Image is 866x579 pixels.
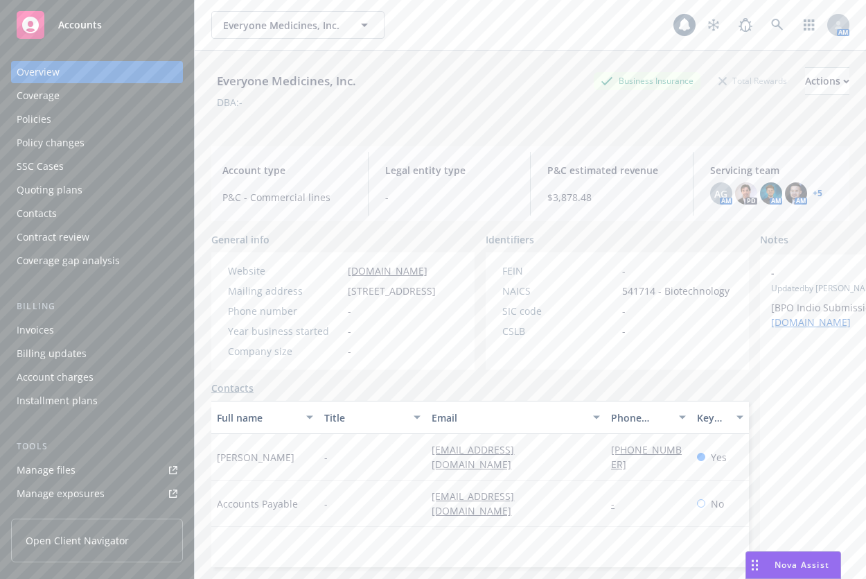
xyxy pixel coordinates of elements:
a: Search [763,11,791,39]
div: SIC code [502,304,617,318]
button: Phone number [606,401,691,434]
a: Switch app [795,11,823,39]
div: Policies [17,108,51,130]
button: Title [319,401,426,434]
div: Drag to move [746,552,763,578]
div: Contract review [17,226,89,248]
button: Actions [805,67,849,95]
span: General info [211,232,269,247]
div: Email [432,411,585,425]
span: P&C estimated revenue [547,163,676,178]
a: Quoting plans [11,179,183,201]
div: Account charges [17,366,94,388]
span: Everyone Medicines, Inc. [223,18,343,33]
div: Quoting plans [17,179,82,201]
div: Policy changes [17,132,85,154]
div: Total Rewards [712,72,794,89]
span: Accounts Payable [217,496,298,511]
button: Everyone Medicines, Inc. [211,11,385,39]
div: Actions [805,68,849,94]
span: Accounts [58,19,102,31]
span: Servicing team [710,163,839,178]
img: photo [785,182,807,205]
a: Manage exposures [11,483,183,505]
div: Mailing address [228,284,342,298]
div: CSLB [502,324,617,338]
a: Account charges [11,366,183,388]
span: Notes [760,232,788,249]
div: Invoices [17,319,54,341]
span: - [385,190,514,205]
span: AG [714,187,727,201]
div: Full name [217,411,298,425]
span: 541714 - Biotechnology [622,284,730,298]
a: Overview [11,61,183,83]
a: Coverage [11,85,183,107]
span: Identifiers [486,232,534,247]
button: Full name [211,401,319,434]
div: FEIN [502,263,617,278]
a: Contacts [211,381,254,395]
a: Stop snowing [700,11,727,39]
div: DBA: - [217,95,242,110]
a: Contacts [11,202,183,225]
span: $3,878.48 [547,190,676,205]
span: Legal entity type [385,163,514,178]
span: P&C - Commercial lines [222,190,351,205]
a: Manage files [11,459,183,481]
div: NAICS [502,284,617,298]
a: - [611,497,626,510]
div: Manage exposures [17,483,105,505]
div: Key contact [697,411,728,425]
div: Phone number [228,304,342,318]
span: No [711,496,724,511]
span: - [622,304,626,318]
span: - [622,263,626,278]
span: - [622,324,626,338]
div: Year business started [228,324,342,338]
div: Contacts [17,202,57,225]
div: Company size [228,344,342,358]
span: - [324,450,328,465]
div: Tools [11,440,183,453]
a: Manage certificates [11,506,183,528]
a: [DOMAIN_NAME] [348,264,427,277]
div: Everyone Medicines, Inc. [211,72,362,90]
div: Billing updates [17,343,87,365]
span: - [348,344,351,358]
span: Account type [222,163,351,178]
div: Manage files [17,459,76,481]
span: - [348,324,351,338]
span: [STREET_ADDRESS] [348,284,436,298]
div: Overview [17,61,60,83]
button: Email [426,401,606,434]
div: Phone number [611,411,671,425]
a: Policies [11,108,183,130]
span: Yes [711,450,727,465]
a: Accounts [11,6,183,44]
img: photo [760,182,782,205]
div: Coverage [17,85,60,107]
span: - [348,304,351,318]
span: - [324,496,328,511]
button: Nova Assist [745,551,841,579]
div: Website [228,263,342,278]
div: Business Insurance [594,72,700,89]
div: Title [324,411,405,425]
a: Report a Bug [732,11,759,39]
a: [EMAIL_ADDRESS][DOMAIN_NAME] [432,443,522,471]
a: SSC Cases [11,155,183,178]
a: Contract review [11,226,183,248]
div: Installment plans [17,390,98,412]
a: [EMAIL_ADDRESS][DOMAIN_NAME] [432,490,522,517]
a: Coverage gap analysis [11,250,183,272]
a: +5 [813,189,822,198]
a: Billing updates [11,343,183,365]
a: Policy changes [11,132,183,154]
button: Key contact [691,401,749,434]
span: Open Client Navigator [26,533,129,548]
div: Manage certificates [17,506,107,528]
a: Installment plans [11,390,183,412]
a: [PHONE_NUMBER] [611,443,682,471]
